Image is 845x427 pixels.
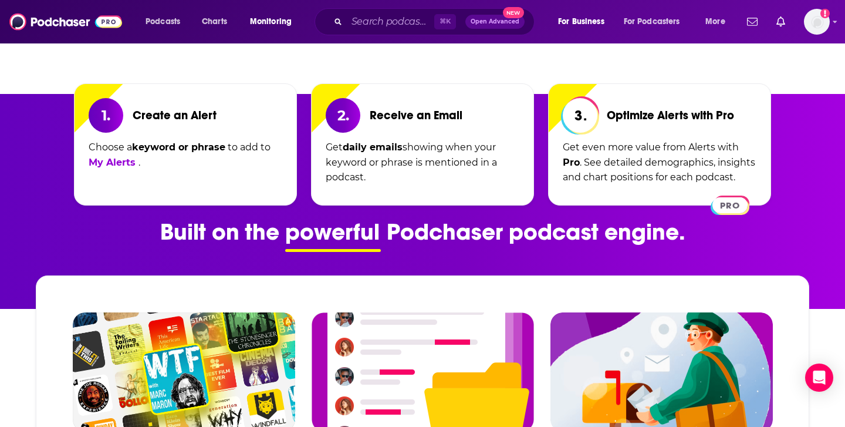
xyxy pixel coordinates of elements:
[805,364,833,392] div: Open Intercom Messenger
[137,12,195,31] button: open menu
[326,98,360,133] section: 2.
[132,217,714,252] p: Built on the Podchaser podcast engine.
[132,142,225,153] strong: keyword or phrase
[772,12,790,32] a: Show notifications dropdown
[202,14,227,30] span: Charts
[471,19,519,25] span: Open Advanced
[804,9,830,35] span: Logged in as AmberTina
[742,12,762,32] a: Show notifications dropdown
[370,108,462,123] p: Receive an Email
[705,14,725,30] span: More
[465,15,525,29] button: Open AdvancedNew
[242,12,307,31] button: open menu
[820,9,830,18] svg: Add a profile image
[616,12,697,31] button: open menu
[434,14,456,29] span: ⌘ K
[563,140,756,191] p: Get even more value from Alerts with . See detailed demographics, insights and chart positions fo...
[326,140,519,191] p: Get showing when your keyword or phrase is mentioned in a podcast.
[89,157,138,168] a: My Alerts
[697,12,740,31] button: open menu
[343,142,403,153] strong: daily emails
[194,12,234,31] a: Charts
[89,98,123,133] section: 1.
[804,9,830,35] button: Show profile menu
[347,12,434,31] input: Search podcasts, credits, & more...
[804,9,830,35] img: User Profile
[326,8,546,35] div: Search podcasts, credits, & more...
[503,7,524,18] span: New
[712,197,748,213] span: PRO
[550,12,619,31] button: open menu
[712,200,748,211] a: PRO
[89,140,282,191] p: Choose a to add to .
[624,14,680,30] span: For Podcasters
[563,157,580,168] a: Pro
[250,14,292,30] span: Monitoring
[563,98,597,133] span: 3.
[285,217,381,252] span: powerful
[607,108,734,123] p: Optimize Alerts with Pro
[9,11,122,33] img: Podchaser - Follow, Share and Rate Podcasts
[146,14,180,30] span: Podcasts
[133,108,217,123] p: Create an Alert
[558,14,604,30] span: For Business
